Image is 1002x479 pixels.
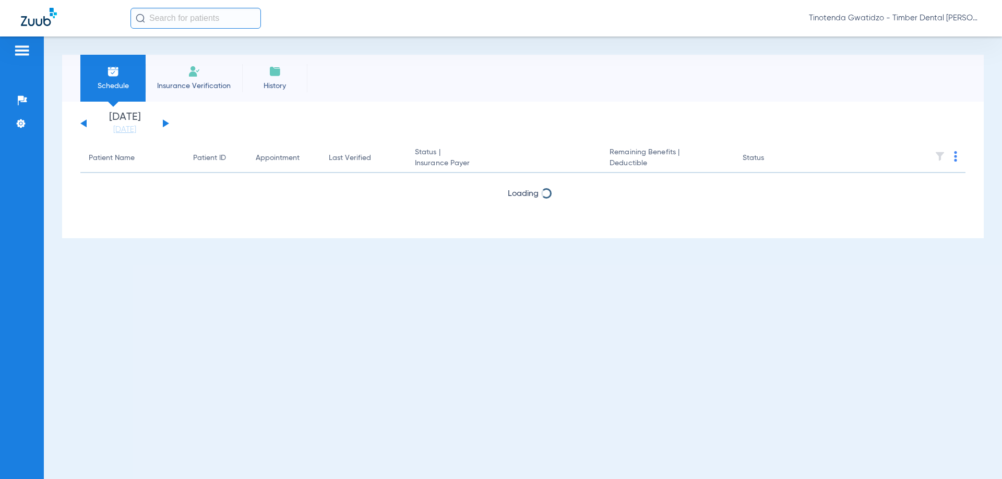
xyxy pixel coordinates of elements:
[14,44,30,57] img: hamburger-icon
[734,144,805,173] th: Status
[954,151,957,162] img: group-dot-blue.svg
[193,153,239,164] div: Patient ID
[508,190,539,198] span: Loading
[601,144,734,173] th: Remaining Benefits |
[136,14,145,23] img: Search Icon
[107,65,120,78] img: Schedule
[88,81,138,91] span: Schedule
[130,8,261,29] input: Search for patients
[193,153,226,164] div: Patient ID
[610,158,725,169] span: Deductible
[508,217,539,226] span: Loading
[89,153,176,164] div: Patient Name
[269,65,281,78] img: History
[188,65,200,78] img: Manual Insurance Verification
[329,153,398,164] div: Last Verified
[153,81,234,91] span: Insurance Verification
[415,158,593,169] span: Insurance Payer
[21,8,57,26] img: Zuub Logo
[89,153,135,164] div: Patient Name
[250,81,300,91] span: History
[329,153,371,164] div: Last Verified
[935,151,945,162] img: filter.svg
[809,13,981,23] span: Tinotenda Gwatidzo - Timber Dental [PERSON_NAME]
[93,112,156,135] li: [DATE]
[407,144,601,173] th: Status |
[256,153,312,164] div: Appointment
[256,153,300,164] div: Appointment
[93,125,156,135] a: [DATE]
